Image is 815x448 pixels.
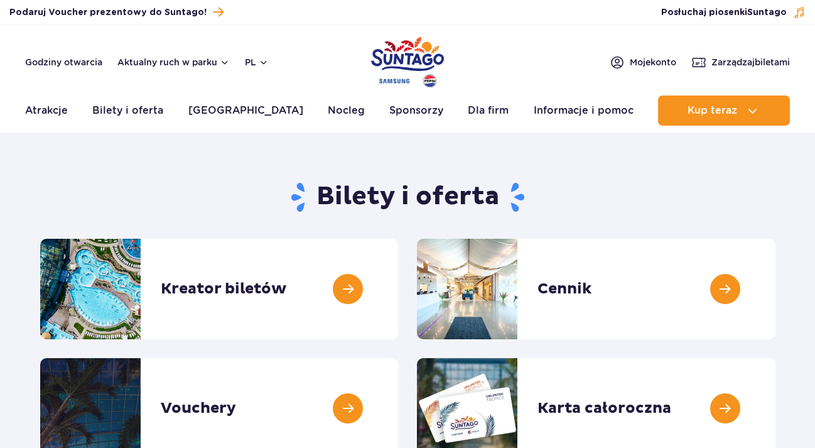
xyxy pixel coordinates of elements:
span: Podaruj Voucher prezentowy do Suntago! [9,6,207,19]
a: Mojekonto [610,55,676,70]
button: Kup teraz [658,96,790,126]
a: Bilety i oferta [92,96,163,126]
a: [GEOGRAPHIC_DATA] [188,96,303,126]
a: Park of Poland [371,31,444,89]
a: Dla firm [468,96,509,126]
span: Suntago [747,8,787,17]
a: Sponsorzy [389,96,443,126]
button: pl [245,56,269,68]
a: Podaruj Voucher prezentowy do Suntago! [9,4,224,21]
span: Zarządzaj biletami [711,56,790,68]
a: Atrakcje [25,96,68,126]
button: Aktualny ruch w parku [117,57,230,67]
a: Informacje i pomoc [534,96,634,126]
a: Godziny otwarcia [25,56,102,68]
a: Nocleg [328,96,365,126]
a: Zarządzajbiletami [691,55,790,70]
h1: Bilety i oferta [40,181,775,214]
span: Kup teraz [688,105,737,116]
span: Moje konto [630,56,676,68]
button: Posłuchaj piosenkiSuntago [661,6,806,19]
span: Posłuchaj piosenki [661,6,787,19]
